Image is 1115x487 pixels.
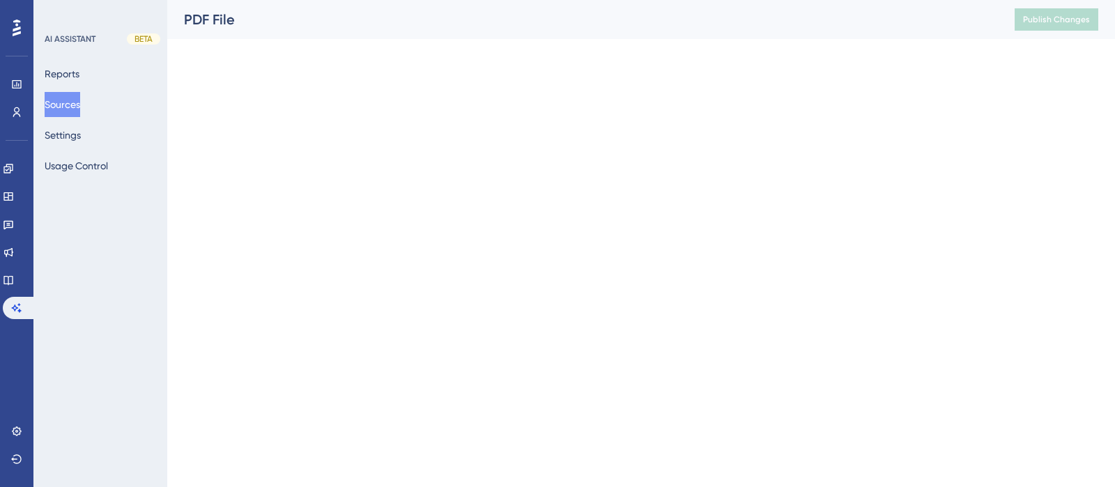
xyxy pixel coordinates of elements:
button: Settings [45,123,81,148]
button: Publish Changes [1015,8,1098,31]
div: BETA [127,33,160,45]
button: Reports [45,61,79,86]
div: AI ASSISTANT [45,33,95,45]
span: Publish Changes [1023,14,1090,25]
button: Sources [45,92,80,117]
button: Usage Control [45,153,108,178]
div: PDF File [184,10,980,29]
